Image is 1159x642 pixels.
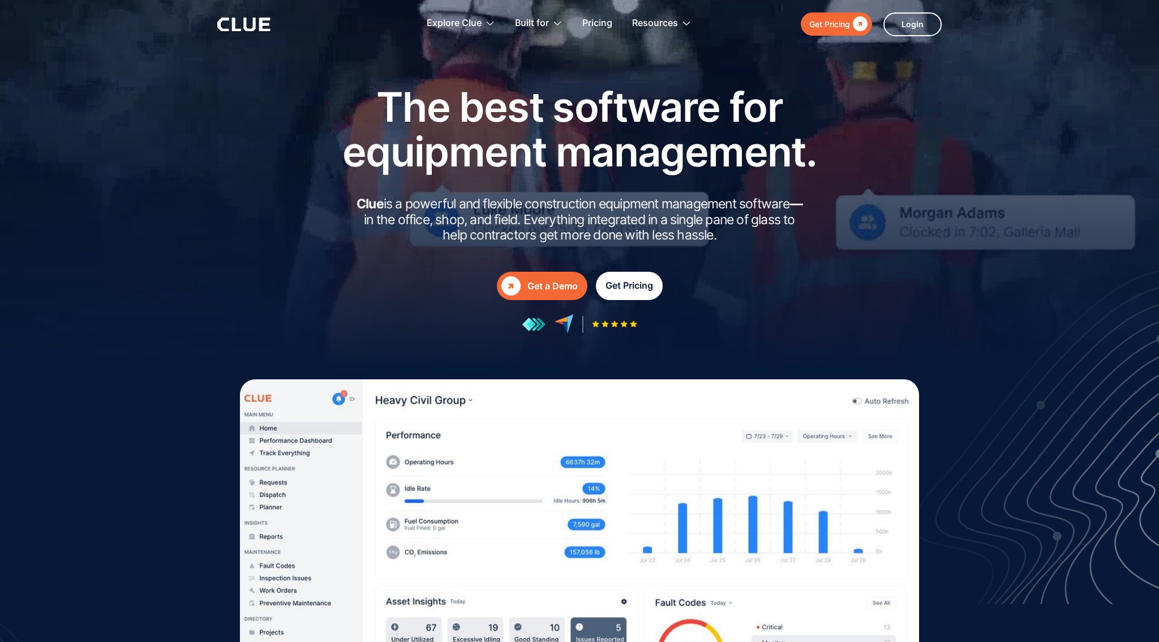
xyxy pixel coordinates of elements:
div: Explore Clue [427,6,495,41]
div: Built for [515,6,563,41]
img: reviews at getapp [522,317,546,332]
div: Resources [632,6,678,41]
a: Get Pricing [596,272,663,300]
div: Explore Clue [427,6,482,41]
a: Pricing [582,6,612,41]
a: Get a Demo [497,272,587,300]
div: Get Pricing [809,17,850,31]
a: Login [883,12,942,36]
div: Chat Widget [1102,588,1159,642]
img: reviews at capterra [554,314,574,334]
div:  [501,276,521,296]
h1: The best software for equipment management. [325,84,834,174]
div: Get Pricing [606,279,653,293]
strong: — [790,196,802,212]
img: Design for fleet management software [909,268,1159,604]
iframe: To enrich screen reader interactions, please activate Accessibility in Grammarly extension settings [1102,588,1159,642]
div: Get a Demo [527,279,578,293]
a: Get Pricing [801,12,872,36]
strong: Clue [357,196,384,212]
img: Five-star rating icon [592,320,637,328]
div:  [850,17,868,31]
h2: is a powerful and flexible construction equipment management software in the office, shop, and fi... [353,196,806,243]
div: Built for [515,6,549,41]
div: Resources [632,6,692,41]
